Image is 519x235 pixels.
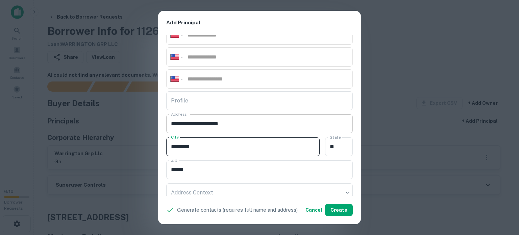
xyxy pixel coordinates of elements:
[158,11,361,35] h2: Add Principal
[177,206,298,214] p: Generate contacts (requires full name and address)
[171,157,177,163] label: Zip
[166,183,353,202] div: ​
[171,111,187,117] label: Address
[485,181,519,213] iframe: Chat Widget
[325,204,353,216] button: Create
[330,134,341,140] label: State
[303,204,325,216] button: Cancel
[171,134,179,140] label: City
